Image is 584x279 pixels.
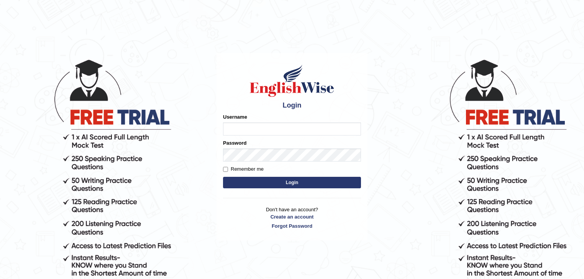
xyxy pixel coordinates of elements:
label: Username [223,113,247,121]
img: Logo of English Wise sign in for intelligent practice with AI [248,64,336,98]
button: Login [223,177,361,188]
p: Don't have an account? [223,206,361,230]
input: Remember me [223,167,228,172]
label: Remember me [223,165,264,173]
a: Forgot Password [223,222,361,230]
label: Password [223,139,246,147]
a: Create an account [223,213,361,220]
h4: Login [223,102,361,109]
